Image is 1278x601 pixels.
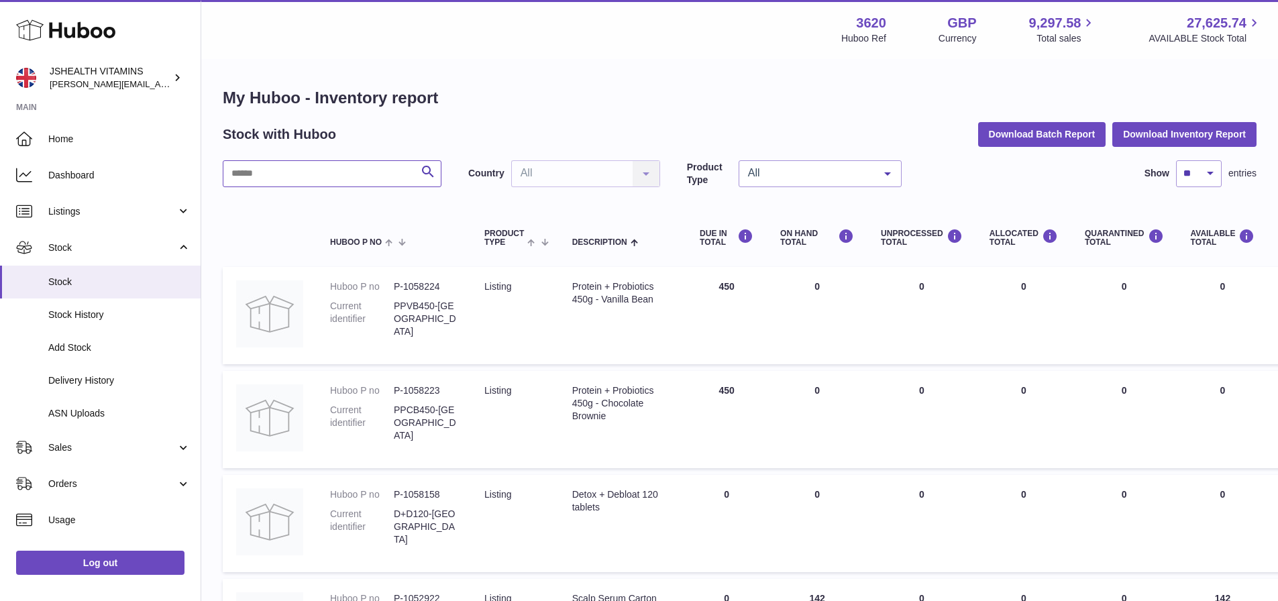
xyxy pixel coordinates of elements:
[48,341,191,354] span: Add Stock
[48,441,176,454] span: Sales
[881,229,963,247] div: UNPROCESSED Total
[686,475,767,572] td: 0
[572,488,673,514] div: Detox + Debloat 120 tablets
[767,371,867,468] td: 0
[48,478,176,490] span: Orders
[767,267,867,364] td: 0
[686,267,767,364] td: 450
[394,508,458,546] dd: D+D120-[GEOGRAPHIC_DATA]
[16,551,184,575] a: Log out
[572,280,673,306] div: Protein + Probiotics 450g - Vanilla Bean
[48,133,191,146] span: Home
[48,241,176,254] span: Stock
[745,166,874,180] span: All
[1036,32,1096,45] span: Total sales
[48,374,191,387] span: Delivery History
[50,78,269,89] span: [PERSON_NAME][EMAIL_ADDRESS][DOMAIN_NAME]
[947,14,976,32] strong: GBP
[939,32,977,45] div: Currency
[330,300,394,338] dt: Current identifier
[236,280,303,347] img: product image
[1191,229,1255,247] div: AVAILABLE Total
[330,488,394,501] dt: Huboo P no
[1122,385,1127,396] span: 0
[1122,281,1127,292] span: 0
[1177,267,1269,364] td: 0
[867,475,976,572] td: 0
[484,385,511,396] span: listing
[223,125,336,144] h2: Stock with Huboo
[572,238,627,247] span: Description
[856,14,886,32] strong: 3620
[236,384,303,451] img: product image
[48,205,176,218] span: Listings
[841,32,886,45] div: Huboo Ref
[48,407,191,420] span: ASN Uploads
[867,371,976,468] td: 0
[990,229,1058,247] div: ALLOCATED Total
[484,281,511,292] span: listing
[394,280,458,293] dd: P-1058224
[780,229,854,247] div: ON HAND Total
[686,371,767,468] td: 450
[223,87,1257,109] h1: My Huboo - Inventory report
[330,280,394,293] dt: Huboo P no
[976,267,1071,364] td: 0
[1122,489,1127,500] span: 0
[394,300,458,338] dd: PPVB450-[GEOGRAPHIC_DATA]
[687,161,732,186] label: Product Type
[330,384,394,397] dt: Huboo P no
[1228,167,1257,180] span: entries
[1112,122,1257,146] button: Download Inventory Report
[484,229,524,247] span: Product Type
[572,384,673,423] div: Protein + Probiotics 450g - Chocolate Brownie
[48,309,191,321] span: Stock History
[48,169,191,182] span: Dashboard
[330,508,394,546] dt: Current identifier
[48,276,191,288] span: Stock
[48,514,191,527] span: Usage
[976,475,1071,572] td: 0
[484,489,511,500] span: listing
[1029,14,1097,45] a: 9,297.58 Total sales
[394,488,458,501] dd: P-1058158
[700,229,753,247] div: DUE IN TOTAL
[1149,32,1262,45] span: AVAILABLE Stock Total
[50,65,170,91] div: JSHEALTH VITAMINS
[330,404,394,442] dt: Current identifier
[1144,167,1169,180] label: Show
[468,167,504,180] label: Country
[16,68,36,88] img: francesca@jshealthvitamins.com
[1187,14,1246,32] span: 27,625.74
[1177,475,1269,572] td: 0
[1029,14,1081,32] span: 9,297.58
[976,371,1071,468] td: 0
[867,267,976,364] td: 0
[978,122,1106,146] button: Download Batch Report
[1149,14,1262,45] a: 27,625.74 AVAILABLE Stock Total
[1177,371,1269,468] td: 0
[330,238,382,247] span: Huboo P no
[1085,229,1164,247] div: QUARANTINED Total
[394,404,458,442] dd: PPCB450-[GEOGRAPHIC_DATA]
[394,384,458,397] dd: P-1058223
[767,475,867,572] td: 0
[236,488,303,555] img: product image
